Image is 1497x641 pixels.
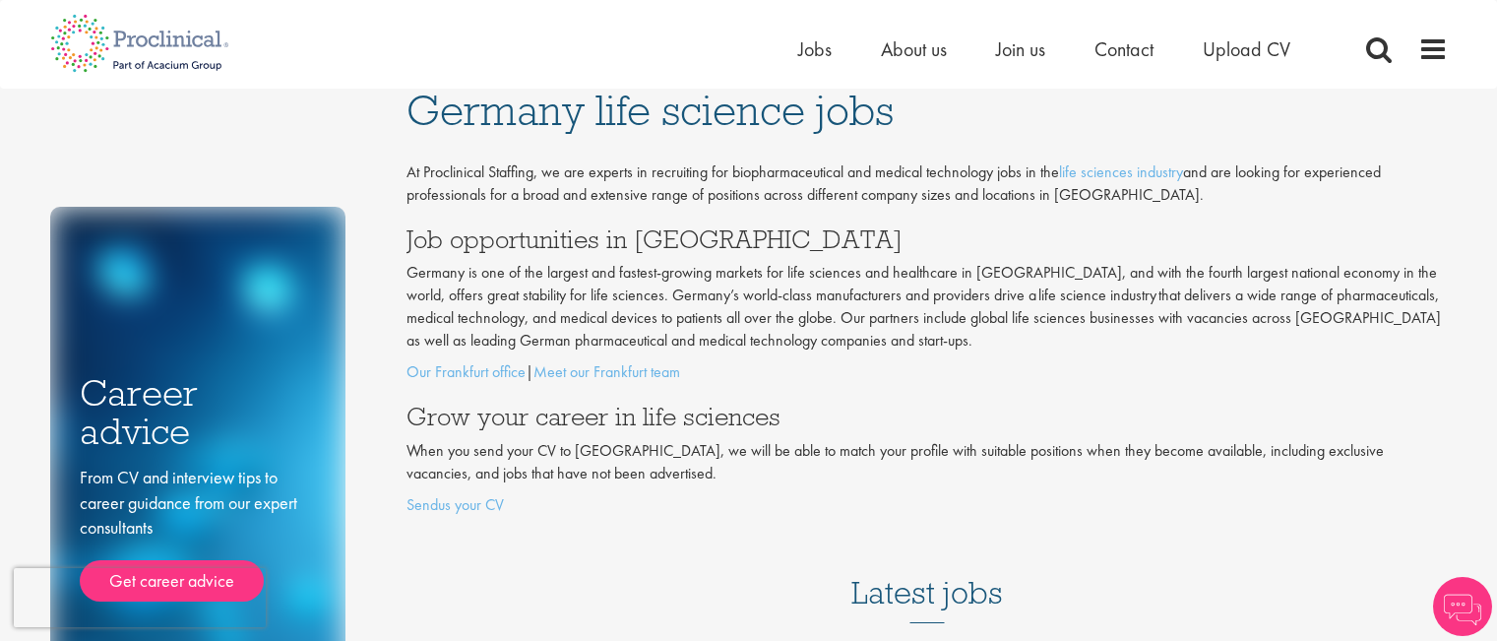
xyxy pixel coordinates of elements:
[1094,36,1154,62] a: Contact
[80,560,264,602] a: Get career advice
[996,36,1045,62] a: Join us
[406,226,1448,252] h3: Job opportunities in [GEOGRAPHIC_DATA]
[533,361,680,382] a: Meet our Frankfurt team
[406,262,1448,352] p: Germany is one of the largest and fastest-growing markets for life sciences and healthcare in [GE...
[406,84,894,137] span: Germany life science jobs
[406,494,504,515] a: Sendus your CV
[80,465,316,602] div: From CV and interview tips to career guidance from our expert consultants
[881,36,947,62] a: About us
[798,36,832,62] a: Jobs
[406,404,1448,429] h3: Grow your career in life sciences
[406,361,1448,384] p: |
[1203,36,1290,62] a: Upload CV
[14,568,266,627] iframe: reCAPTCHA
[406,161,1448,207] p: At Proclinical Staffing, we are experts in recruiting for biopharmaceutical and medical technolog...
[406,361,526,382] a: Our Frankfurt office
[1433,577,1492,636] img: Chatbot
[406,440,1448,485] p: When you send your CV to [GEOGRAPHIC_DATA], we will be able to match your profile with suitable p...
[80,374,316,450] h3: Career advice
[851,527,1003,623] h3: Latest jobs
[1059,161,1183,182] a: life sciences industry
